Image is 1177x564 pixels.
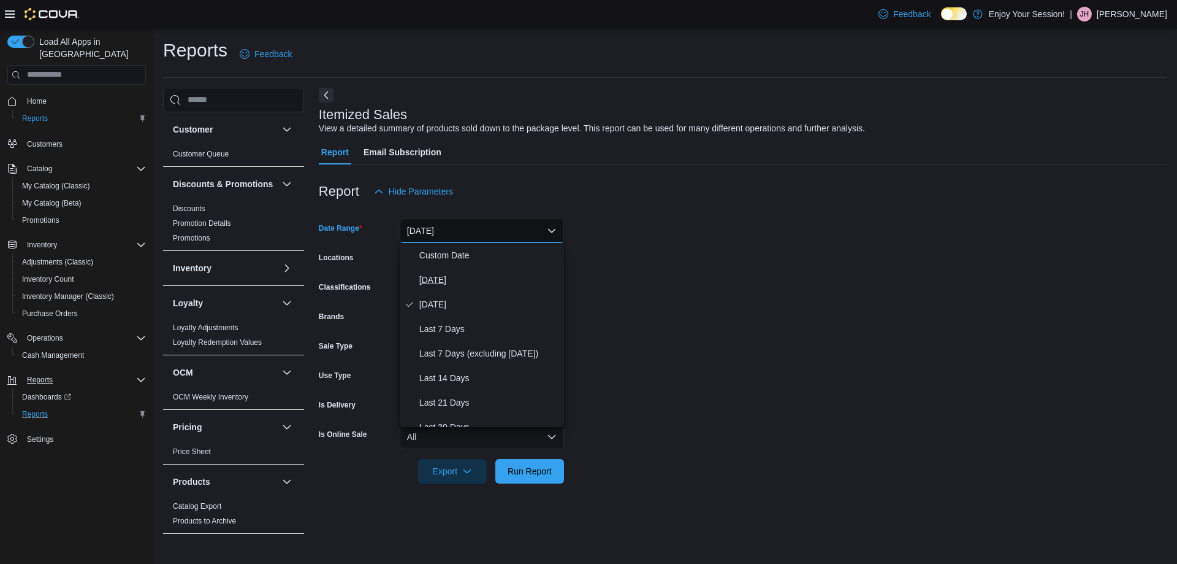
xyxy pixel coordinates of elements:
button: [DATE] [400,218,564,243]
button: Reports [22,373,58,387]
div: Loyalty [163,320,304,355]
span: Promotion Details [173,218,231,228]
a: My Catalog (Classic) [17,179,95,193]
button: Home [2,92,151,110]
a: Loyalty Adjustments [173,323,238,332]
a: Adjustments (Classic) [17,255,98,269]
h3: Report [319,184,359,199]
button: Inventory [280,261,294,276]
a: Customers [22,137,67,152]
div: View a detailed summary of products sold down to the package level. This report can be used for m... [319,122,865,135]
span: Promotions [17,213,146,228]
span: Catalog [22,161,146,176]
span: Inventory [22,238,146,252]
a: Cash Management [17,348,89,363]
a: Settings [22,432,58,447]
label: Date Range [319,223,362,233]
a: Home [22,94,51,109]
button: Products [280,474,294,489]
a: Promotions [17,213,64,228]
span: Load All Apps in [GEOGRAPHIC_DATA] [34,36,146,60]
span: Email Subscription [364,140,441,164]
button: Customer [280,122,294,137]
h3: OCM [173,366,193,379]
h3: Pricing [173,421,202,433]
button: Customer [173,123,277,136]
span: Price Sheet [173,447,211,457]
button: Catalog [2,160,151,177]
div: OCM [163,390,304,409]
label: Use Type [319,371,351,381]
span: Cash Management [17,348,146,363]
label: Sale Type [319,341,352,351]
span: Settings [22,431,146,447]
button: Pricing [173,421,277,433]
button: Loyalty [280,296,294,311]
span: Last 14 Days [419,371,559,385]
button: All [400,425,564,449]
button: Loyalty [173,297,277,309]
span: Last 30 Days [419,420,559,435]
span: Inventory Manager (Classic) [17,289,146,304]
span: Operations [22,331,146,346]
span: Home [22,93,146,109]
span: Last 7 Days [419,322,559,336]
a: Inventory Count [17,272,79,287]
nav: Complex example [7,87,146,480]
span: Reports [22,114,48,123]
a: Inventory Manager (Classic) [17,289,119,304]
span: Promotions [22,215,59,225]
button: Inventory [22,238,62,252]
button: Promotions [12,212,151,229]
button: Customers [2,134,151,152]
span: Operations [27,333,63,343]
a: Purchase Orders [17,306,83,321]
a: Feedback [874,2,935,26]
span: My Catalog (Beta) [17,196,146,211]
p: [PERSON_NAME] [1097,7,1167,21]
span: Reports [17,111,146,126]
h3: Inventory [173,262,211,274]
span: Catalog Export [173,501,221,511]
span: [DATE] [419,272,559,287]
span: My Catalog (Beta) [22,198,82,208]
span: Discounts [173,204,205,214]
span: [DATE] [419,297,559,312]
span: Catalog [27,164,52,174]
span: Adjustments (Classic) [17,255,146,269]
a: Promotions [173,234,210,242]
span: Custom Date [419,248,559,263]
a: Feedback [235,42,297,66]
span: Adjustments (Classic) [22,257,93,267]
span: Run Report [508,465,552,477]
button: Settings [2,430,151,448]
span: Loyalty Redemption Values [173,338,262,347]
button: Discounts & Promotions [173,178,277,190]
h3: Loyalty [173,297,203,309]
button: Operations [22,331,68,346]
button: My Catalog (Beta) [12,195,151,212]
span: Customer Queue [173,149,229,159]
span: Reports [22,409,48,419]
span: Dark Mode [941,20,942,21]
a: OCM Weekly Inventory [173,393,248,401]
span: Promotions [173,233,210,243]
button: Products [173,476,277,488]
h1: Reports [163,38,227,63]
span: Home [27,96,47,106]
button: Purchase Orders [12,305,151,322]
span: Reports [22,373,146,387]
span: Inventory Count [22,274,74,284]
button: OCM [280,365,294,380]
span: My Catalog (Classic) [17,179,146,193]
button: Adjustments (Classic) [12,253,151,271]
button: Reports [12,110,151,127]
div: Products [163,499,304,533]
span: Customers [27,139,63,149]
span: Reports [27,375,53,385]
h3: Products [173,476,210,488]
p: Enjoy Your Session! [989,7,1065,21]
button: Discounts & Promotions [280,177,294,191]
span: Feedback [254,48,292,60]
